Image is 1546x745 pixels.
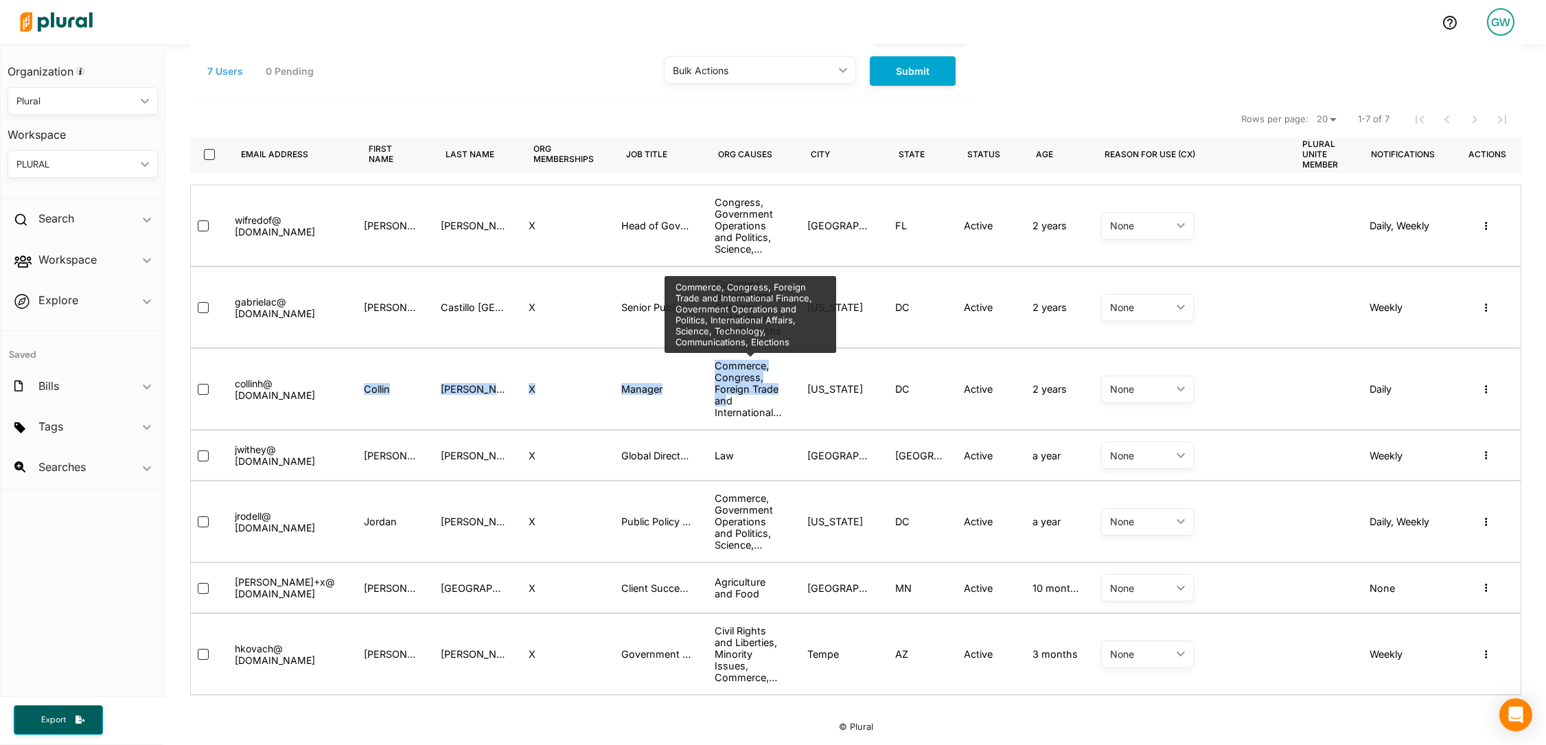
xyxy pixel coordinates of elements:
[1488,106,1516,133] button: Last Page
[38,211,74,226] h2: Search
[529,516,535,527] div: X
[715,360,786,418] div: Commerce, Congress, Foreign Trade and International Finance, Government Operations and Politics, ...
[1105,149,1195,159] div: Reason for Use (CX)
[899,135,937,173] div: State
[1499,698,1532,731] div: Open Intercom Messenger
[38,252,97,267] h2: Workspace
[964,301,993,313] div: Active
[529,301,535,313] div: X
[1110,383,1171,395] div: None
[621,648,693,660] div: Government Affairs Intern
[38,293,78,308] h2: Explore
[364,450,419,461] div: [PERSON_NAME]
[1476,3,1525,41] a: GW
[364,301,419,313] div: [PERSON_NAME]
[715,492,786,551] div: Commerce, Government Operations and Politics, Science, Technology, Communications
[964,450,993,461] div: Active
[1036,149,1053,159] div: Age
[8,51,158,82] h3: Organization
[1110,516,1171,527] div: None
[235,214,341,238] div: wifredof @ [DOMAIN_NAME]
[259,61,327,82] button: 0 Pending
[32,714,76,726] span: Export
[715,576,786,599] div: Agriculture and Food
[673,63,833,78] div: Bulk Actions
[1359,574,1452,601] div: None
[38,419,63,434] h2: Tags
[1032,301,1067,313] div: 2 years
[626,135,680,173] div: Job title
[621,582,693,594] div: Client Success Manager
[1461,106,1488,133] button: Next Page
[235,643,341,666] div: hkovach @ [DOMAIN_NAME]
[1433,106,1461,133] button: Previous Page
[895,582,912,594] div: MN
[241,135,321,173] div: Email address
[441,383,507,395] div: [PERSON_NAME]
[235,510,341,534] div: jrodell @ [DOMAIN_NAME]
[1359,492,1452,551] div: Daily, Weekly
[16,94,135,108] div: Plural
[441,450,507,461] div: [PERSON_NAME]
[839,722,873,732] small: © Plural
[441,648,507,660] div: [PERSON_NAME]
[626,149,667,159] div: Job title
[235,444,341,467] div: jwithey @ [DOMAIN_NAME]
[533,135,606,173] div: Org Memberships
[1359,196,1452,255] div: Daily, Weekly
[241,149,308,159] div: Email address
[964,516,993,527] div: Active
[446,135,507,173] div: Last name
[1036,135,1065,173] div: Age
[1032,516,1061,527] div: a year
[621,301,693,313] div: Senior Public Policy Manager
[235,576,341,599] div: [PERSON_NAME]+x @ [DOMAIN_NAME]
[1359,442,1452,469] div: Weekly
[38,459,86,474] h2: Searches
[1110,648,1171,660] div: None
[1032,220,1067,231] div: 2 years
[621,220,693,231] div: Head of Government Affairs US & [GEOGRAPHIC_DATA]
[1406,106,1433,133] button: First Page
[964,648,993,660] div: Active
[74,65,86,78] div: Tooltip anchor
[895,516,910,527] div: DC
[899,149,925,159] div: State
[807,516,863,527] div: [US_STATE]
[198,583,209,594] input: select-row-7388
[14,705,103,735] button: Export
[529,450,535,461] div: X
[198,649,209,660] input: select-row-9474
[198,220,209,231] input: select-row-4119
[198,302,209,313] input: select-row-4163
[715,450,734,461] div: Law
[529,648,535,660] div: X
[964,220,993,231] div: Active
[1110,301,1171,313] div: None
[235,378,341,401] div: collinh @ [DOMAIN_NAME]
[621,383,662,395] div: Manager
[1110,582,1171,594] div: None
[895,450,942,461] div: [GEOGRAPHIC_DATA]
[1241,113,1308,126] span: Rows per page:
[1358,113,1389,126] span: 1-7 of 7
[364,220,419,231] div: [PERSON_NAME]
[718,149,772,159] div: Org causes
[446,149,494,159] div: Last name
[200,61,257,82] button: 7 Users
[715,625,786,683] div: Civil Rights and Liberties, Minority Issues, Commerce, Congress
[895,648,908,660] div: AZ
[715,196,786,255] div: Congress, Government Operations and Politics, Science, Technology, Communications, Elections
[364,383,390,395] div: Collin
[1032,450,1061,461] div: a year
[895,220,907,231] div: FL
[718,135,772,173] div: Org causes
[1032,648,1078,660] div: 3 months
[1110,450,1171,461] div: None
[364,648,419,660] div: [PERSON_NAME]
[1468,135,1506,173] div: Actions
[807,582,873,594] div: [GEOGRAPHIC_DATA]
[369,144,411,164] div: First name
[529,220,535,231] div: X
[1371,135,1435,173] div: Notifications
